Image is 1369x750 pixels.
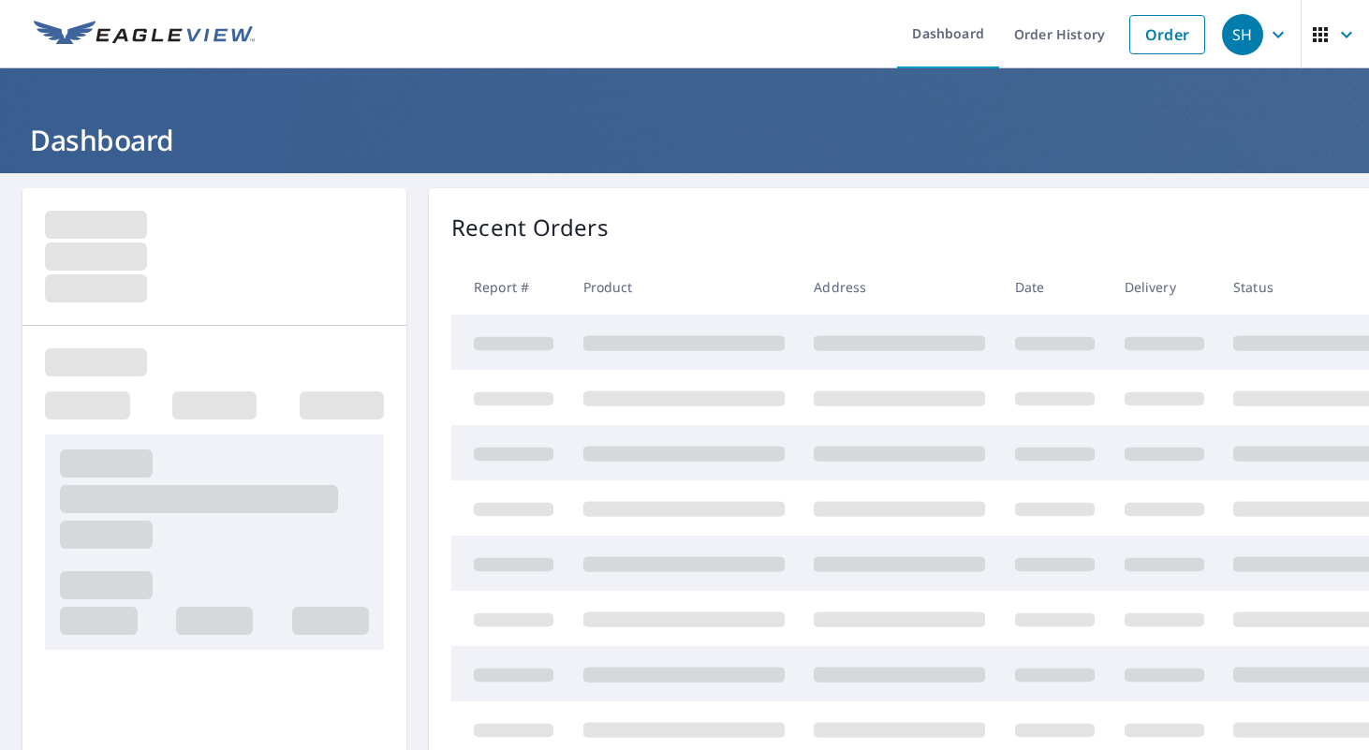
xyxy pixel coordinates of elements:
div: SH [1222,14,1263,55]
a: Order [1129,15,1205,54]
img: EV Logo [34,21,255,49]
th: Date [1000,259,1110,315]
th: Product [568,259,800,315]
th: Report # [451,259,568,315]
th: Delivery [1110,259,1219,315]
h1: Dashboard [22,121,1347,159]
th: Address [799,259,1000,315]
p: Recent Orders [451,211,609,244]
